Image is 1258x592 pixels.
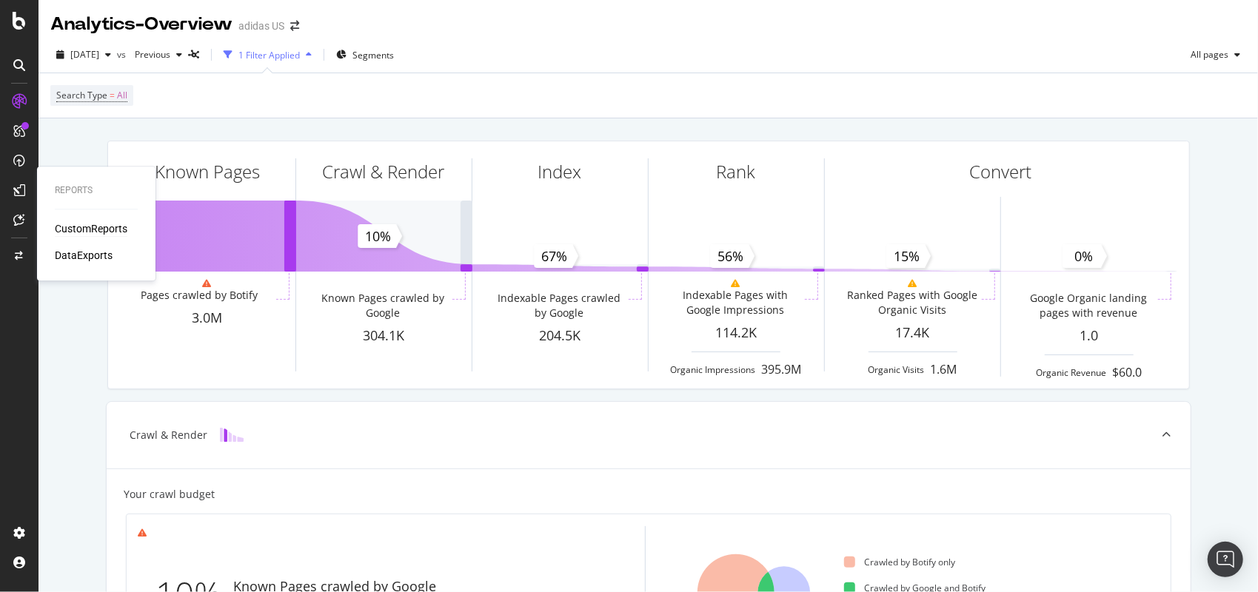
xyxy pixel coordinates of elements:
[55,248,113,263] a: DataExports
[238,18,284,33] div: adidas US
[117,48,129,61] span: vs
[70,48,99,61] span: 2025 Aug. 5th
[120,309,295,328] div: 3.0M
[538,159,582,184] div: Index
[290,21,299,31] div: arrow-right-arrow-left
[155,159,260,184] div: Known Pages
[55,221,127,236] a: CustomReports
[50,12,232,37] div: Analytics - Overview
[238,49,300,61] div: 1 Filter Applied
[671,363,756,376] div: Organic Impressions
[129,48,170,61] span: Previous
[317,291,449,320] div: Known Pages crawled by Google
[649,323,824,343] div: 114.2K
[218,43,318,67] button: 1 Filter Applied
[130,428,208,443] div: Crawl & Render
[124,487,215,502] div: Your crawl budget
[1185,43,1246,67] button: All pages
[323,159,445,184] div: Crawl & Render
[352,49,394,61] span: Segments
[669,288,802,317] div: Indexable Pages with Google Impressions
[844,556,955,568] div: Crawled by Botify only
[1185,48,1228,61] span: All pages
[56,89,107,101] span: Search Type
[296,326,472,346] div: 304.1K
[1208,542,1243,577] div: Open Intercom Messenger
[50,43,117,67] button: [DATE]
[117,85,127,106] span: All
[472,326,648,346] div: 204.5K
[129,43,188,67] button: Previous
[141,288,258,303] div: Pages crawled by Botify
[220,428,244,442] img: block-icon
[762,361,802,378] div: 395.9M
[55,184,138,197] div: Reports
[110,89,115,101] span: =
[330,43,400,67] button: Segments
[717,159,756,184] div: Rank
[493,291,626,320] div: Indexable Pages crawled by Google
